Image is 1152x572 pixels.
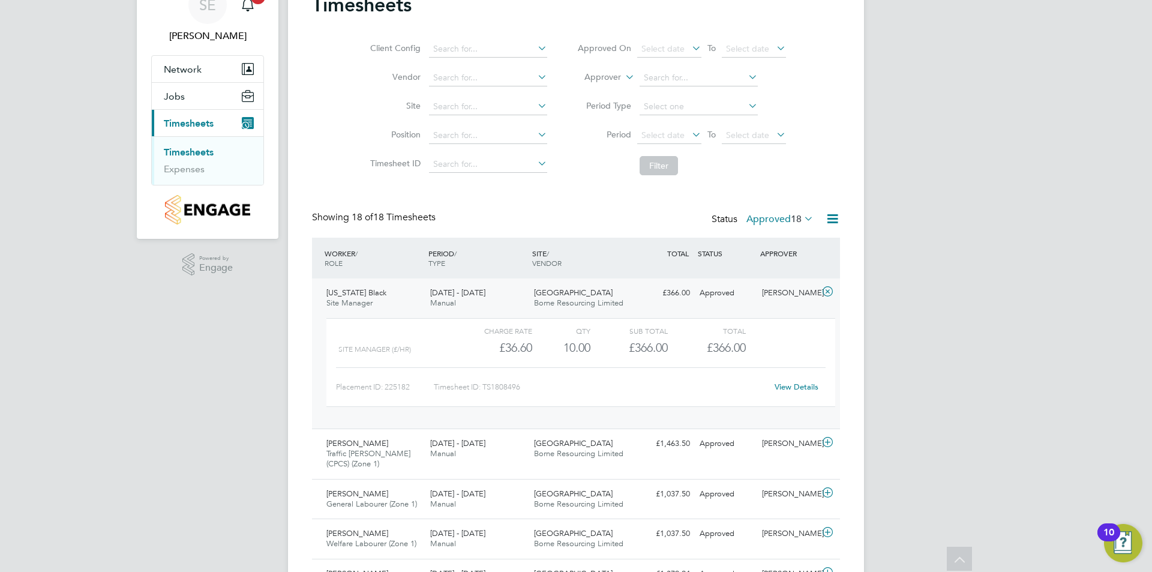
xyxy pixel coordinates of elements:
span: Borne Resourcing Limited [534,448,623,459]
div: [PERSON_NAME] [757,524,820,544]
span: Manual [430,499,456,509]
span: [GEOGRAPHIC_DATA] [534,489,613,499]
input: Search for... [429,156,547,173]
span: 18 of [352,211,373,223]
input: Search for... [429,41,547,58]
span: [GEOGRAPHIC_DATA] [534,528,613,538]
span: £366.00 [707,340,746,355]
span: / [355,248,358,258]
span: To [704,127,719,142]
a: Expenses [164,163,205,175]
div: 10 [1103,532,1114,548]
input: Select one [640,98,758,115]
span: Borne Resourcing Limited [534,538,623,549]
span: General Labourer (Zone 1) [326,499,417,509]
div: £366.00 [632,283,695,303]
span: Welfare Labourer (Zone 1) [326,538,416,549]
div: Status [712,211,816,228]
span: Traffic [PERSON_NAME] (CPCS) (Zone 1) [326,448,410,469]
label: Timesheet ID [367,158,421,169]
span: Select date [641,130,685,140]
input: Search for... [429,127,547,144]
span: Manual [430,448,456,459]
span: [DATE] - [DATE] [430,438,485,448]
span: / [454,248,457,258]
div: Sub Total [590,324,668,338]
div: Approved [695,283,757,303]
label: Period Type [577,100,631,111]
span: Select date [726,130,769,140]
div: Placement ID: 225182 [336,378,434,397]
span: To [704,40,719,56]
div: APPROVER [757,242,820,264]
span: 18 [791,213,802,225]
label: Vendor [367,71,421,82]
span: Simon Elliss [151,29,264,43]
span: Site Manager (£/HR) [338,345,411,354]
button: Filter [640,156,678,175]
div: [PERSON_NAME] [757,283,820,303]
div: Total [668,324,745,338]
div: [PERSON_NAME] [757,484,820,504]
span: [PERSON_NAME] [326,528,388,538]
div: £1,037.50 [632,524,695,544]
a: View Details [775,382,818,392]
button: Open Resource Center, 10 new notifications [1104,524,1142,562]
span: 18 Timesheets [352,211,436,223]
div: SITE [529,242,633,274]
span: Jobs [164,91,185,102]
div: QTY [532,324,590,338]
span: TOTAL [667,248,689,258]
div: £366.00 [590,338,668,358]
span: Borne Resourcing Limited [534,298,623,308]
span: Manual [430,298,456,308]
label: Period [577,129,631,140]
span: [US_STATE] Black [326,288,386,298]
div: Showing [312,211,438,224]
img: countryside-properties-logo-retina.png [165,195,250,224]
span: VENDOR [532,258,562,268]
span: Powered by [199,253,233,263]
div: 10.00 [532,338,590,358]
div: Approved [695,484,757,504]
div: Timesheet ID: TS1808496 [434,378,767,397]
span: [GEOGRAPHIC_DATA] [534,288,613,298]
label: Approver [567,71,621,83]
span: ROLE [325,258,343,268]
span: Timesheets [164,118,214,129]
div: Approved [695,524,757,544]
div: WORKER [322,242,425,274]
span: Select date [641,43,685,54]
span: Engage [199,263,233,273]
div: £1,037.50 [632,484,695,504]
label: Approved On [577,43,631,53]
label: Client Config [367,43,421,53]
span: [GEOGRAPHIC_DATA] [534,438,613,448]
span: TYPE [428,258,445,268]
a: Go to home page [151,195,264,224]
span: Manual [430,538,456,549]
span: Select date [726,43,769,54]
span: Site Manager [326,298,373,308]
label: Approved [746,213,814,225]
input: Search for... [640,70,758,86]
input: Search for... [429,70,547,86]
label: Site [367,100,421,111]
div: [PERSON_NAME] [757,434,820,454]
span: [DATE] - [DATE] [430,489,485,499]
input: Search for... [429,98,547,115]
span: Borne Resourcing Limited [534,499,623,509]
div: £1,463.50 [632,434,695,454]
span: [PERSON_NAME] [326,489,388,499]
label: Position [367,129,421,140]
div: Charge rate [455,324,532,338]
div: £36.60 [455,338,532,358]
a: Timesheets [164,146,214,158]
span: [PERSON_NAME] [326,438,388,448]
div: Approved [695,434,757,454]
span: [DATE] - [DATE] [430,288,485,298]
span: [DATE] - [DATE] [430,528,485,538]
div: PERIOD [425,242,529,274]
span: Network [164,64,202,75]
span: / [547,248,549,258]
